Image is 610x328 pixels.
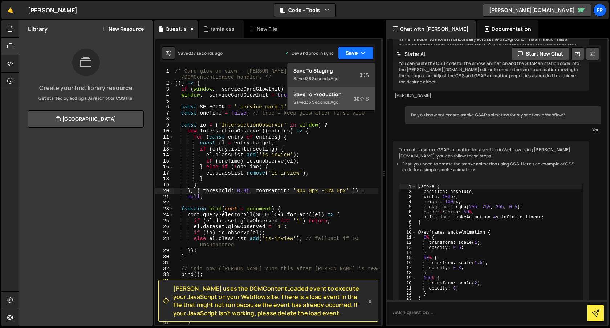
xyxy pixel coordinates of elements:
button: Save [338,46,373,60]
div: Save to Staging [293,67,369,74]
p: Get started by adding a Javascript or CSS file. [25,95,147,102]
div: 13 [155,146,174,152]
a: [GEOGRAPHIC_DATA] [28,110,144,128]
div: 2 [399,189,416,194]
div: 32 [155,266,174,272]
div: Quest.js [166,25,187,33]
div: 20 [399,281,416,286]
div: 25 [155,218,174,224]
div: 15 [155,158,174,164]
div: 36 [155,290,174,296]
button: New Resource [101,26,144,32]
h2: Slater AI [396,50,426,57]
div: 11 [399,235,416,240]
div: Documentation [477,20,538,38]
div: [PERSON_NAME] [395,93,587,99]
div: 31 [155,260,174,266]
div: Saved [293,74,369,83]
div: Saved [178,50,223,56]
div: 40 [155,314,174,320]
div: 16 [399,261,416,266]
div: 10 [155,128,174,134]
div: Do you know hot create smoke GSAP animation for my section in Webflow? [405,106,601,124]
div: 12 [155,140,174,146]
span: [PERSON_NAME] uses the DOMContentLoaded event to execute your JavaScript on your Webflow site. Th... [173,284,366,317]
div: 15 [399,255,416,261]
div: 17 [399,266,416,271]
div: 10 [399,230,416,235]
div: 1 [155,68,174,80]
div: 14 [155,152,174,158]
div: 34 [155,278,174,284]
div: 27 [155,230,174,236]
div: Dev and prod in sync [284,50,334,56]
div: 26 [155,224,174,230]
div: 3 [155,86,174,93]
div: 18 [399,271,416,276]
a: [PERSON_NAME][DOMAIN_NAME] [483,4,591,17]
button: Save to StagingS Saved38 seconds ago [288,63,375,87]
button: Save to ProductionS Saved35 seconds ago [288,87,375,111]
div: 23 [155,206,174,212]
a: 🤙 [1,1,19,19]
span: S [354,95,369,102]
div: [PERSON_NAME] [28,6,77,15]
div: 7 [399,215,416,220]
div: 18 [155,176,174,182]
div: 8 [155,116,174,122]
div: 19 [399,276,416,281]
div: 29 [155,248,174,254]
div: 2 [155,80,174,86]
div: Saved [293,98,369,107]
div: 3 [399,194,416,200]
div: 20 [155,188,174,194]
div: 5 [155,98,174,104]
div: 33 [155,272,174,278]
div: 12 [399,240,416,245]
div: 28 [155,236,174,248]
button: Start new chat [512,47,569,60]
div: 14 [399,250,416,255]
div: Chat with [PERSON_NAME] [386,20,476,38]
div: 24 [155,212,174,218]
div: 7 [155,110,174,116]
div: 22 [399,291,416,296]
div: 22 [155,200,174,206]
div: 38 [155,302,174,308]
div: 8 [399,220,416,225]
div: 16 [155,164,174,170]
div: 21 [399,286,416,291]
div: New File [249,25,280,33]
div: 9 [155,122,174,128]
div: 17 [155,170,174,176]
div: 19 [155,182,174,188]
div: 30 [155,254,174,260]
div: Save to Production [293,91,369,98]
h3: Create your first library resource [25,85,147,91]
div: 6 [155,104,174,110]
div: 1 [399,184,416,189]
div: 11 [155,134,174,140]
div: 35 seconds ago [306,99,338,105]
div: ramla.css [211,25,235,33]
a: Fr [593,4,606,17]
div: 6 [399,210,416,215]
li: First, you need to create the smoke animation using CSS. Here's an example of CSS code for a simp... [402,161,583,173]
div: 5 [399,205,416,210]
div: 41 [155,320,174,326]
div: 38 seconds ago [306,75,338,82]
button: Code + Tools [274,4,335,17]
div: 4 [155,92,174,98]
div: You [407,126,599,134]
div: 21 [155,194,174,200]
h2: Library [28,25,48,33]
div: 9 [399,225,416,230]
div: 35 [155,284,174,290]
div: 39 [155,308,174,314]
div: 4 [399,200,416,205]
span: S [360,71,369,79]
div: 23 [399,296,416,301]
div: 37 seconds ago [191,50,223,56]
div: 13 [399,245,416,250]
